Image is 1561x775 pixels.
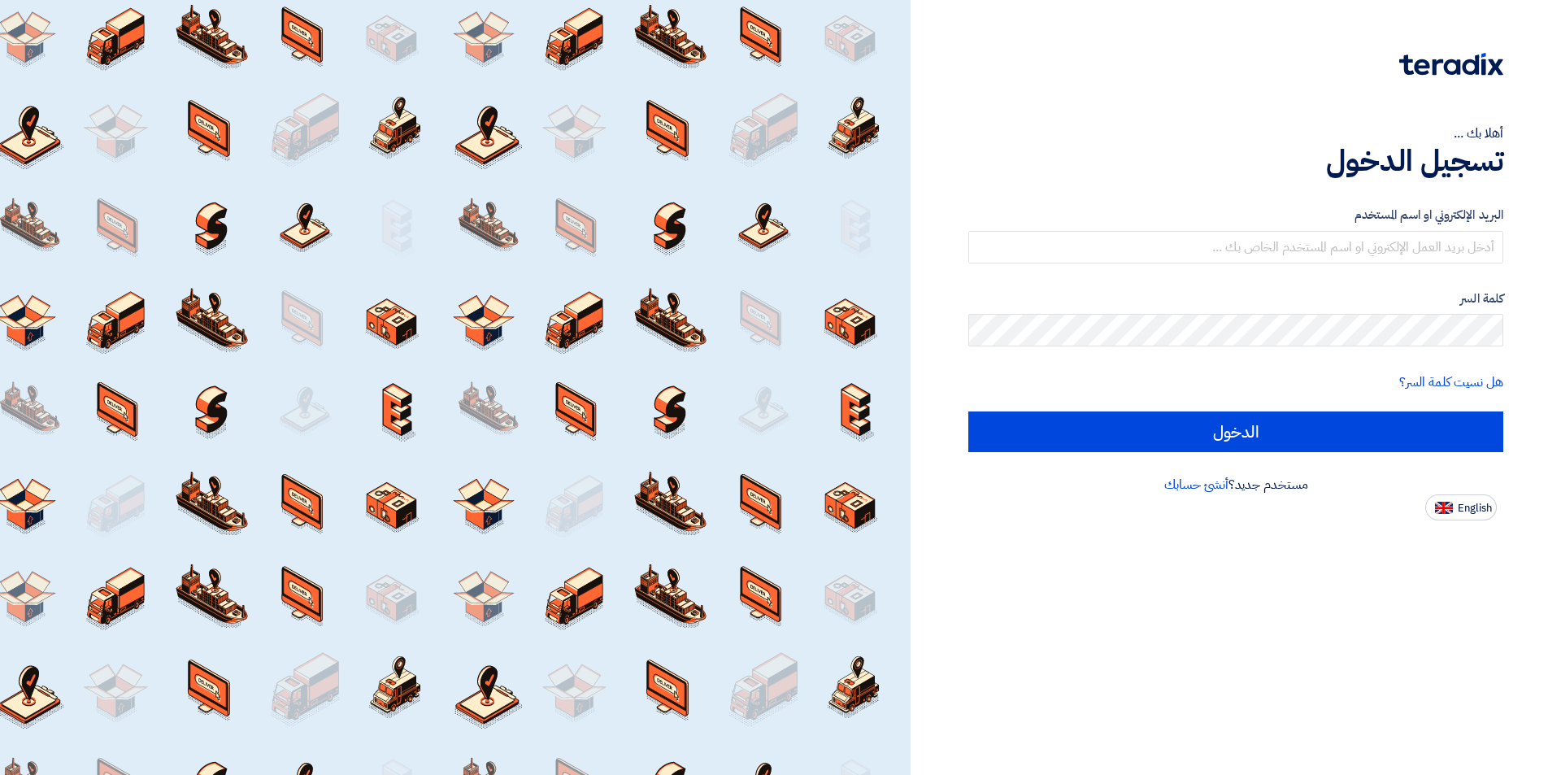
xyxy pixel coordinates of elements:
div: أهلا بك ... [968,124,1503,143]
input: الدخول [968,411,1503,452]
a: أنشئ حسابك [1164,475,1228,494]
a: هل نسيت كلمة السر؟ [1399,372,1503,392]
button: English [1425,494,1497,520]
label: البريد الإلكتروني او اسم المستخدم [968,206,1503,224]
img: en-US.png [1435,502,1453,514]
div: مستخدم جديد؟ [968,475,1503,494]
label: كلمة السر [968,290,1503,308]
input: أدخل بريد العمل الإلكتروني او اسم المستخدم الخاص بك ... [968,231,1503,263]
h1: تسجيل الدخول [968,143,1503,179]
span: English [1458,503,1492,514]
img: Teradix logo [1399,53,1503,76]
